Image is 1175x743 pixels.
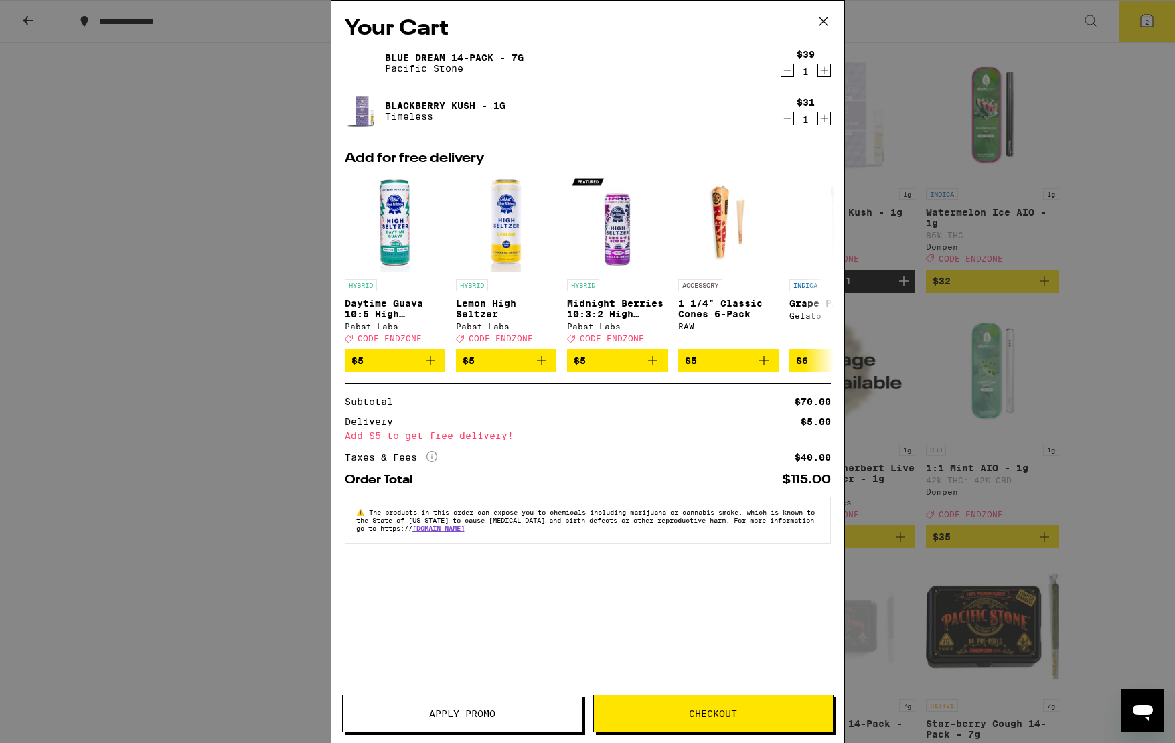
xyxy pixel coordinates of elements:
button: Checkout [593,695,834,732]
div: $5.00 [801,417,831,426]
span: ⚠️ [356,508,369,516]
span: Checkout [689,709,737,718]
button: Increment [817,112,831,125]
p: Midnight Berries 10:3:2 High Seltzer [567,298,668,319]
img: Pabst Labs - Daytime Guava 10:5 High Seltzer [345,172,445,272]
span: $5 [574,355,586,366]
div: $31 [797,97,815,108]
div: Subtotal [345,397,402,406]
button: Add to bag [345,349,445,372]
span: $5 [351,355,364,366]
button: Decrement [781,64,794,77]
a: Open page for Midnight Berries 10:3:2 High Seltzer from Pabst Labs [567,172,668,349]
img: Pabst Labs - Midnight Berries 10:3:2 High Seltzer [567,172,668,272]
div: $40.00 [795,452,831,462]
img: Gelato - Grape Pie - 1g [789,172,890,272]
p: 1 1/4" Classic Cones 6-Pack [678,298,779,319]
button: Add to bag [456,349,556,372]
div: RAW [678,322,779,331]
span: $5 [463,355,475,366]
div: Pabst Labs [456,322,556,331]
h2: Add for free delivery [345,152,831,165]
div: Taxes & Fees [345,451,437,463]
button: Increment [817,64,831,77]
span: CODE ENDZONE [580,334,644,343]
img: RAW - 1 1/4" Classic Cones 6-Pack [678,172,779,272]
div: $70.00 [795,397,831,406]
div: Add $5 to get free delivery! [345,431,831,440]
p: HYBRID [456,279,488,291]
div: Delivery [345,417,402,426]
img: Blackberry Kush - 1g [345,92,382,130]
div: 1 [797,114,815,125]
p: Timeless [385,111,505,122]
p: Lemon High Seltzer [456,298,556,319]
div: Gelato [789,311,890,320]
a: Open page for 1 1/4" Classic Cones 6-Pack from RAW [678,172,779,349]
a: [DOMAIN_NAME] [412,524,465,532]
p: INDICA [789,279,821,291]
p: ACCESSORY [678,279,722,291]
button: Add to bag [789,349,890,372]
span: CODE ENDZONE [469,334,533,343]
span: The products in this order can expose you to chemicals including marijuana or cannabis smoke, whi... [356,508,815,532]
button: Add to bag [567,349,668,372]
div: Pabst Labs [567,322,668,331]
button: Decrement [781,112,794,125]
p: Grape Pie - 1g [789,298,890,309]
div: Pabst Labs [345,322,445,331]
iframe: Button to launch messaging window [1121,689,1164,732]
a: Open page for Daytime Guava 10:5 High Seltzer from Pabst Labs [345,172,445,349]
div: $39 [797,49,815,60]
p: HYBRID [567,279,599,291]
img: Pabst Labs - Lemon High Seltzer [456,172,556,272]
button: Add to bag [678,349,779,372]
button: Apply Promo [342,695,582,732]
img: Blue Dream 14-Pack - 7g [345,44,382,82]
a: Open page for Lemon High Seltzer from Pabst Labs [456,172,556,349]
div: 1 [797,66,815,77]
p: Pacific Stone [385,63,524,74]
p: Daytime Guava 10:5 High Seltzer [345,298,445,319]
span: Apply Promo [429,709,495,718]
div: Order Total [345,474,422,486]
h2: Your Cart [345,14,831,44]
a: Blue Dream 14-Pack - 7g [385,52,524,63]
a: Blackberry Kush - 1g [385,100,505,111]
span: $5 [685,355,697,366]
div: $115.00 [782,474,831,486]
span: $6 [796,355,808,366]
span: CODE ENDZONE [358,334,422,343]
a: Open page for Grape Pie - 1g from Gelato [789,172,890,349]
